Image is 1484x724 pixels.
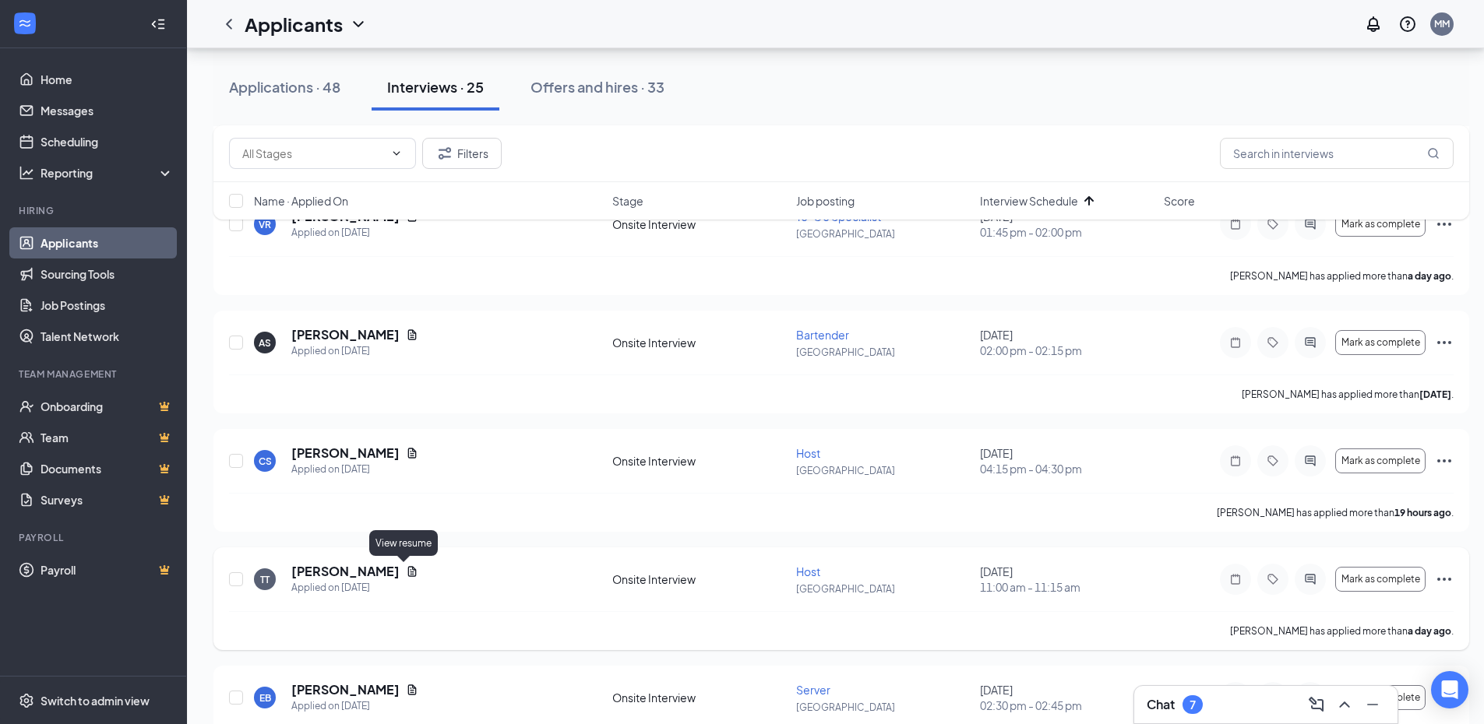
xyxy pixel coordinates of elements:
svg: Minimize [1363,695,1382,714]
h5: [PERSON_NAME] [291,326,400,343]
svg: Ellipses [1435,333,1454,352]
h1: Applicants [245,11,343,37]
svg: Ellipses [1435,570,1454,589]
svg: WorkstreamLogo [17,16,33,31]
svg: QuestionInfo [1398,15,1417,33]
b: a day ago [1408,625,1451,637]
h3: Chat [1147,696,1175,713]
span: Job posting [796,193,855,209]
h5: [PERSON_NAME] [291,445,400,462]
span: 11:00 am - 11:15 am [980,579,1154,595]
div: Applied on [DATE] [291,698,418,714]
a: Sourcing Tools [41,258,174,290]
div: CS [259,455,272,468]
svg: ChevronDown [349,15,368,33]
a: OnboardingCrown [41,391,174,422]
a: DocumentsCrown [41,453,174,484]
span: Score [1164,193,1195,209]
div: Payroll [19,531,171,544]
span: Mark as complete [1341,574,1420,585]
a: Job Postings [41,290,174,321]
button: ChevronUp [1332,692,1357,717]
a: Talent Network [41,321,174,352]
div: MM [1434,17,1450,30]
button: Filter Filters [422,138,502,169]
b: a day ago [1408,270,1451,282]
a: Scheduling [41,126,174,157]
span: Server [796,683,830,697]
button: Mark as complete [1335,448,1426,473]
span: Mark as complete [1341,455,1420,466]
div: Offers and hires · 33 [531,77,664,97]
div: Applied on [DATE] [291,580,418,596]
svg: ActiveChat [1301,336,1320,349]
svg: Document [406,447,418,459]
svg: ActiveChat [1301,455,1320,467]
a: TeamCrown [41,422,174,453]
button: Mark as complete [1335,567,1426,592]
div: TT [260,573,270,586]
span: Mark as complete [1341,337,1420,348]
svg: Notifications [1364,15,1383,33]
span: Stage [612,193,643,209]
h5: [PERSON_NAME] [291,563,400,580]
div: View resume [369,530,438,556]
svg: Ellipses [1435,452,1454,470]
svg: Collapse [150,16,166,32]
button: ComposeMessage [1304,692,1329,717]
svg: ActiveChat [1301,573,1320,585]
button: Mark as complete [1335,330,1426,355]
div: [DATE] [980,445,1154,476]
p: [PERSON_NAME] has applied more than . [1230,269,1454,283]
div: Switch to admin view [41,693,150,708]
p: [PERSON_NAME] has applied more than . [1217,506,1454,519]
svg: ChevronUp [1335,695,1354,714]
div: Interviews · 25 [387,77,484,97]
div: Applied on [DATE] [291,462,418,477]
a: Messages [41,95,174,126]
p: [PERSON_NAME] has applied more than . [1242,388,1454,401]
span: Name · Applied On [254,193,348,209]
a: Applicants [41,227,174,258]
svg: Tag [1264,336,1282,349]
a: PayrollCrown [41,554,174,585]
span: Host [796,446,820,460]
a: Home [41,64,174,95]
div: [DATE] [980,564,1154,595]
p: [GEOGRAPHIC_DATA] [796,701,971,714]
div: Onsite Interview [612,571,787,587]
div: EB [259,691,271,705]
svg: ComposeMessage [1307,695,1326,714]
svg: Note [1226,336,1245,349]
div: Onsite Interview [612,453,787,469]
div: 7 [1190,698,1196,712]
span: 02:00 pm - 02:15 pm [980,343,1154,358]
p: [GEOGRAPHIC_DATA] [796,582,971,596]
b: [DATE] [1419,388,1451,400]
svg: Document [406,329,418,341]
b: 19 hours ago [1394,507,1451,518]
svg: Tag [1264,455,1282,467]
svg: ChevronLeft [220,15,238,33]
svg: Note [1226,455,1245,467]
input: All Stages [242,145,384,162]
div: Reporting [41,165,174,181]
svg: Settings [19,693,34,708]
p: [GEOGRAPHIC_DATA] [796,346,971,359]
svg: Document [406,684,418,696]
div: Applications · 48 [229,77,340,97]
div: Open Intercom Messenger [1431,671,1468,708]
svg: MagnifyingGlass [1427,147,1440,160]
div: Hiring [19,204,171,217]
p: [PERSON_NAME] has applied more than . [1230,624,1454,638]
svg: Filter [435,144,454,163]
div: [DATE] [980,327,1154,358]
p: [GEOGRAPHIC_DATA] [796,464,971,477]
span: Bartender [796,328,849,342]
div: [DATE] [980,682,1154,713]
div: Applied on [DATE] [291,343,418,359]
svg: Analysis [19,165,34,181]
div: AS [259,336,271,350]
svg: Document [406,565,418,578]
